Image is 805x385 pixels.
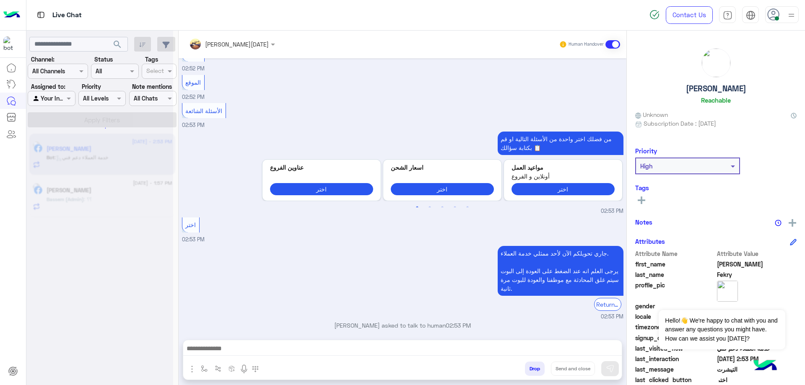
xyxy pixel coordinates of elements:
[635,323,715,331] span: timezone
[649,10,660,20] img: spinner
[3,36,18,52] img: 713415422032625
[594,298,621,311] div: Return to Bot
[463,203,472,212] button: 5 of 3
[512,172,615,181] span: أونلاين و الفروع
[211,362,225,375] button: Trigger scenario
[391,183,494,195] button: اختر
[719,6,736,24] a: tab
[52,10,82,21] p: Live Chat
[606,364,614,373] img: send message
[3,6,20,24] img: Logo
[185,107,222,114] span: الأسئلة الشائعة
[229,365,235,372] img: create order
[789,219,796,227] img: add
[201,365,208,372] img: select flow
[717,270,797,279] span: Fekry
[635,110,668,119] span: Unknown
[446,322,471,329] span: 02:53 PM
[426,203,434,212] button: 2 of 3
[525,362,545,376] button: Drop
[635,249,715,258] span: Attribute Name
[635,365,715,374] span: last_message
[635,184,797,191] h6: Tags
[512,183,615,195] button: اختر
[498,132,623,155] p: 26/8/2025, 2:53 PM
[702,49,730,77] img: picture
[635,333,715,342] span: signup_date
[723,10,732,20] img: tab
[635,344,715,353] span: last_visited_flow
[750,351,780,381] img: hulul-logo.png
[413,203,421,212] button: 1 of 3
[182,65,205,72] span: 02:52 PM
[182,94,205,100] span: 02:52 PM
[635,260,715,269] span: first_name
[635,312,715,321] span: locale
[187,364,197,374] img: send attachment
[185,79,201,86] span: الموقع
[601,313,623,321] span: 02:53 PM
[438,203,447,212] button: 3 of 3
[717,260,797,269] span: Michael
[92,121,107,135] div: loading...
[717,354,797,363] span: 2025-08-26T11:53:31.848Z
[569,41,604,48] small: Human Handover
[717,281,738,302] img: picture
[635,218,652,226] h6: Notes
[239,364,249,374] img: send voice note
[182,321,623,330] p: [PERSON_NAME] asked to talk to human
[215,365,221,372] img: Trigger scenario
[644,119,716,128] span: Subscription Date : [DATE]
[635,354,715,363] span: last_interaction
[635,281,715,300] span: profile_pic
[635,302,715,310] span: gender
[145,66,164,77] div: Select
[36,10,46,20] img: tab
[197,362,211,375] button: select flow
[391,163,494,172] p: اسعار الشحن
[635,375,715,384] span: last_clicked_button
[635,147,657,155] h6: Priority
[717,249,797,258] span: Attribute Value
[686,84,746,93] h5: [PERSON_NAME]
[182,236,205,243] span: 02:53 PM
[717,375,797,384] span: اختر
[666,6,713,24] a: Contact Us
[786,10,797,21] img: profile
[551,362,595,376] button: Send and close
[601,207,623,215] span: 02:53 PM
[635,270,715,279] span: last_name
[635,238,665,245] h6: Attributes
[746,10,756,20] img: tab
[225,362,239,375] button: create order
[252,366,259,372] img: make a call
[659,310,785,349] span: Hello!👋 We're happy to chat with you and answer any questions you might have. How can we assist y...
[185,221,196,228] span: اختر
[182,122,205,128] span: 02:53 PM
[701,96,731,104] h6: Reachable
[512,163,615,172] p: مواعيد العمل
[270,163,373,172] p: عناوين الفروع
[717,365,797,374] span: التيشرت
[451,203,459,212] button: 4 of 3
[775,220,782,226] img: notes
[498,246,623,296] p: 26/8/2025, 2:53 PM
[270,183,373,195] button: اختر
